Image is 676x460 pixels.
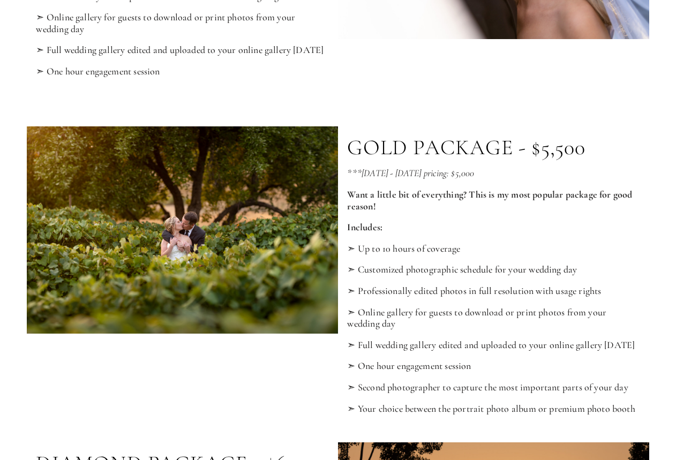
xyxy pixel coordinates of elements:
[347,403,640,415] p: ➣ Your choice between the portrait photo album or premium photo booth
[347,243,640,255] p: ➣ Up to 10 hours of coverage
[347,221,382,233] strong: Includes:
[347,264,640,276] p: ➣ Customized photographic schedule for your wedding day
[347,285,640,297] p: ➣ Professionally edited photos in full resolution with usage rights
[347,307,640,330] p: ➣ Online gallery for guests to download or print photos from your wedding day
[347,360,640,372] p: ➣ One hour engagement session
[36,44,328,56] p: ➣ Full wedding gallery edited and uploaded to your online gallery [DATE]
[347,167,474,179] em: ***[DATE] - [DATE] pricing: $5,000
[347,188,634,212] strong: Want a little bit of everything? This is my most popular package for good reason!
[36,12,328,35] p: ➣ Online gallery for guests to download or print photos from your wedding day
[347,134,585,160] p: Gold Package - $5,500
[36,66,328,78] p: ➣ One hour engagement session
[347,382,640,394] p: ➣ Second photographer to capture the most important parts of your day
[347,340,640,351] p: ➣ Full wedding gallery edited and uploaded to your online gallery [DATE]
